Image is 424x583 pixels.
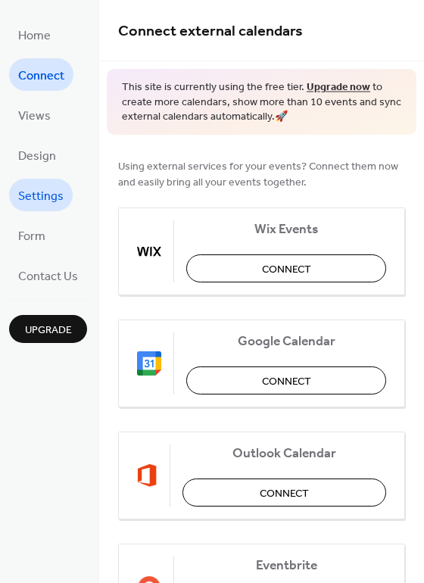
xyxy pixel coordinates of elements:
[9,259,87,291] a: Contact Us
[9,315,87,343] button: Upgrade
[186,366,386,394] button: Connect
[18,185,64,208] span: Settings
[262,373,311,389] span: Connect
[137,239,161,263] img: wix
[18,24,51,48] span: Home
[9,139,65,171] a: Design
[18,104,51,128] span: Views
[18,64,64,88] span: Connect
[262,261,311,277] span: Connect
[18,145,56,168] span: Design
[9,219,55,251] a: Form
[182,445,386,461] span: Outlook Calendar
[307,77,370,98] a: Upgrade now
[9,179,73,211] a: Settings
[186,221,386,237] span: Wix Events
[9,98,60,131] a: Views
[118,158,405,190] span: Using external services for your events? Connect them now and easily bring all your events together.
[137,351,161,376] img: google
[118,17,303,46] span: Connect external calendars
[137,463,157,488] img: outlook
[182,479,386,507] button: Connect
[18,225,45,248] span: Form
[122,80,401,125] span: This site is currently using the free tier. to create more calendars, show more than 10 events an...
[186,333,386,349] span: Google Calendar
[9,18,60,51] a: Home
[186,254,386,282] button: Connect
[18,265,78,288] span: Contact Us
[9,58,73,91] a: Connect
[186,557,386,573] span: Eventbrite
[260,485,309,501] span: Connect
[25,323,72,338] span: Upgrade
